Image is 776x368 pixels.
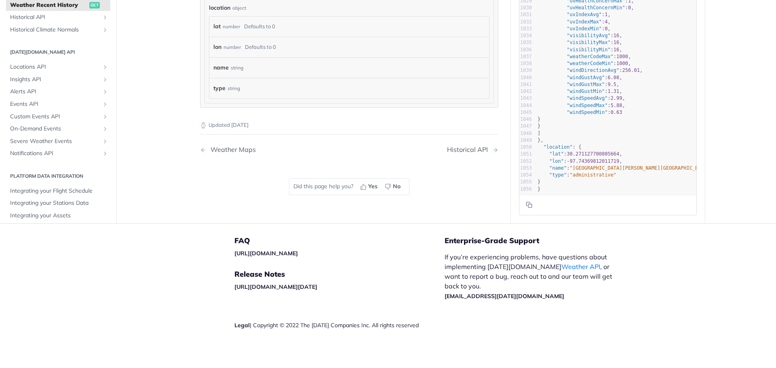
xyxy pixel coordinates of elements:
div: 1033 [519,25,532,32]
span: "lat" [549,151,564,157]
span: 4 [605,19,607,24]
span: "weatherCodeMin" [567,61,614,66]
span: 1 [605,12,607,17]
span: Alerts API [10,88,100,96]
a: Weather API [561,263,600,271]
span: 1000 [616,61,628,66]
span: : { [538,144,581,150]
span: "weatherCodeMax" [567,54,614,59]
div: 1048 [519,130,532,137]
button: Show subpages for Historical Climate Normals [102,26,108,33]
span: 6.08 [607,74,619,80]
span: }, [538,137,544,143]
span: 1.31 [607,88,619,94]
label: lon [213,41,221,53]
button: Show subpages for Notifications API [102,150,108,157]
span: } [538,123,540,129]
button: Show subpages for Historical API [102,14,108,21]
button: Show subpages for Severe Weather Events [102,138,108,144]
a: Previous Page: Weather Maps [200,146,328,154]
span: "type" [549,172,567,178]
span: "visibilityMin" [567,46,610,52]
div: 1036 [519,46,532,53]
span: : , [538,33,622,38]
span: : [538,172,616,178]
a: Integrating your Flight Schedule [6,185,110,197]
a: Custom Events APIShow subpages for Custom Events API [6,110,110,122]
div: 1051 [519,151,532,158]
span: "windGustAvg" [567,74,605,80]
div: 1050 [519,144,532,151]
label: lat [213,21,221,32]
span: ] [538,130,540,136]
span: 256.01 [622,67,640,73]
button: Show subpages for Insights API [102,76,108,82]
span: 0.63 [611,109,622,115]
span: : , [538,61,631,66]
a: [URL][DOMAIN_NAME][DATE] [234,283,317,290]
span: "uvIndexMin" [567,26,602,32]
div: 1039 [519,67,532,74]
span: Severe Weather Events [10,137,100,145]
label: type [213,82,226,94]
span: : , [538,12,611,17]
div: 1052 [519,158,532,164]
h5: Release Notes [234,269,445,279]
a: Events APIShow subpages for Events API [6,98,110,110]
button: Show subpages for On-Demand Events [102,126,108,132]
span: "windDirectionAvg" [567,67,619,73]
button: Show subpages for Alerts API [102,88,108,95]
span: } [538,116,540,122]
div: 1042 [519,88,532,95]
span: "lon" [549,158,564,164]
div: number [224,41,241,53]
a: Legal [234,322,250,329]
span: Custom Events API [10,112,100,120]
a: Notifications APIShow subpages for Notifications API [6,147,110,160]
a: On-Demand EventsShow subpages for On-Demand Events [6,123,110,135]
button: Show subpages for Events API [102,101,108,107]
div: 1056 [519,185,532,192]
span: : , [538,102,625,108]
a: Integrating your Stations Data [6,197,110,209]
span: 1000 [616,54,628,59]
div: 1046 [519,116,532,123]
div: 1045 [519,109,532,116]
div: 1032 [519,18,532,25]
span: location [209,4,230,12]
span: Integrating your Flight Schedule [10,187,108,195]
span: : , [538,54,631,59]
span: get [89,2,100,8]
span: 16 [614,46,619,52]
div: 1031 [519,11,532,18]
div: string [228,82,240,94]
span: : , [538,95,625,101]
span: Yes [368,182,377,191]
div: number [223,21,240,32]
a: [EMAIL_ADDRESS][DATE][DOMAIN_NAME] [445,292,564,300]
span: 16 [614,40,619,45]
span: "windSpeedMax" [567,102,607,108]
div: Weather Maps [207,146,256,154]
span: 16 [614,33,619,38]
span: Events API [10,100,100,108]
button: Copy to clipboard [523,199,535,211]
span: 5.88 [611,102,622,108]
a: Locations APIShow subpages for Locations API [6,61,110,73]
div: 1034 [519,32,532,39]
div: 1030 [519,4,532,11]
h5: Enterprise-Grade Support [445,236,634,246]
span: Insights API [10,75,100,83]
div: 1044 [519,102,532,109]
span: : , [538,26,611,32]
span: "windSpeedAvg" [567,95,607,101]
div: 1041 [519,81,532,88]
span: "name" [549,165,567,171]
div: 1055 [519,179,532,185]
h2: [DATE][DOMAIN_NAME] API [6,48,110,56]
span: : , [538,46,622,52]
span: : , [538,74,622,80]
div: 1037 [519,53,532,60]
button: Show subpages for Locations API [102,64,108,70]
div: Did this page help you? [289,178,409,195]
